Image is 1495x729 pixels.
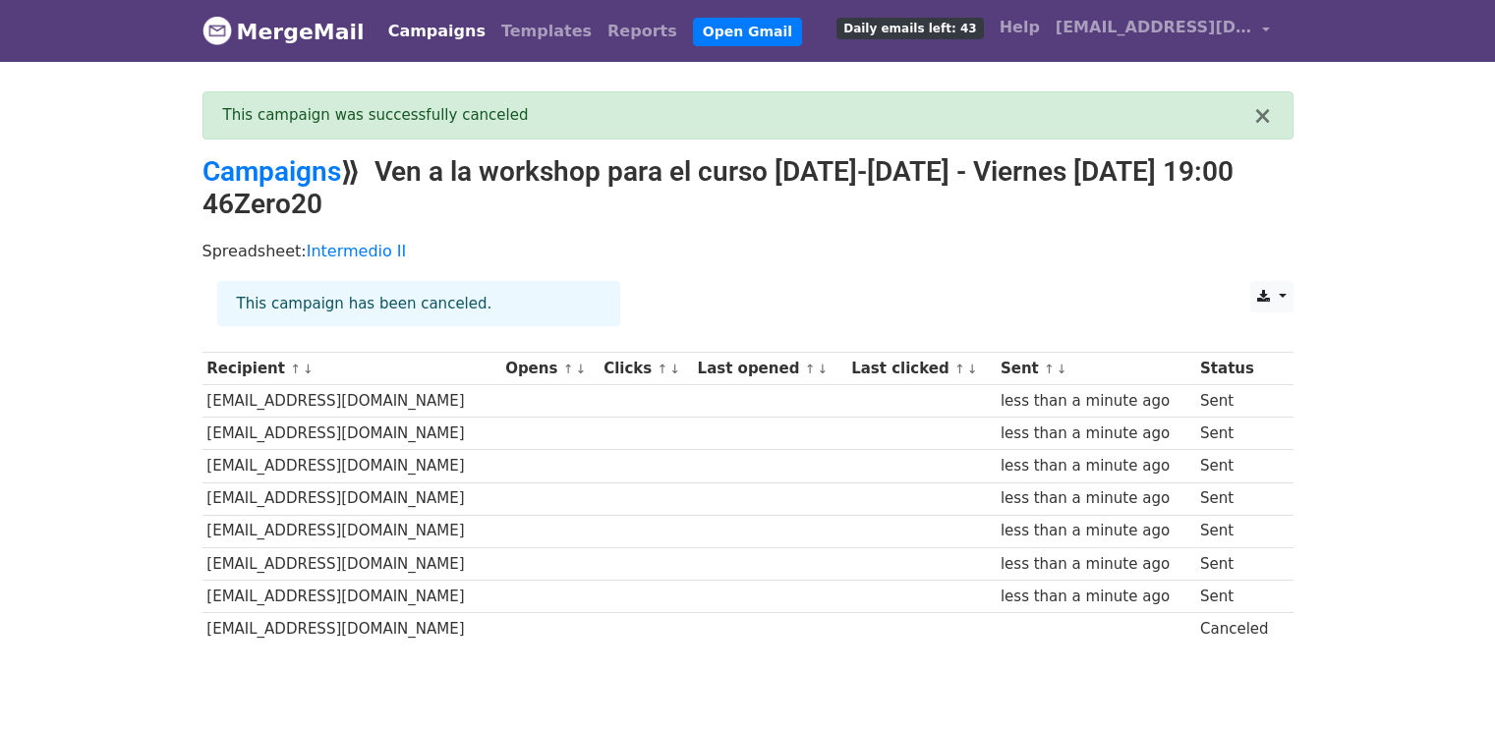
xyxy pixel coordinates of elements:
a: ↓ [575,362,586,376]
td: Sent [1195,515,1282,547]
a: ↓ [817,362,828,376]
div: less than a minute ago [1001,487,1191,510]
a: Campaigns [202,155,341,188]
a: ↓ [303,362,314,376]
th: Recipient [202,353,501,385]
h2: ⟫ Ven a la workshop para el curso [DATE]-[DATE] - Viernes [DATE] 19:00 46Zero20 [202,155,1294,221]
a: ↑ [954,362,965,376]
a: ↓ [967,362,978,376]
div: less than a minute ago [1001,586,1191,608]
a: Help [992,8,1048,47]
img: MergeMail logo [202,16,232,45]
td: Sent [1195,418,1282,450]
a: ↓ [1057,362,1067,376]
td: [EMAIL_ADDRESS][DOMAIN_NAME] [202,418,501,450]
td: Canceled [1195,612,1282,645]
td: [EMAIL_ADDRESS][DOMAIN_NAME] [202,547,501,580]
a: [EMAIL_ADDRESS][DOMAIN_NAME] [1048,8,1278,54]
td: [EMAIL_ADDRESS][DOMAIN_NAME] [202,482,501,515]
a: Campaigns [380,12,493,51]
td: Sent [1195,385,1282,418]
th: Last clicked [846,353,996,385]
a: ↓ [669,362,680,376]
div: less than a minute ago [1001,520,1191,542]
a: Daily emails left: 43 [829,8,991,47]
td: Sent [1195,547,1282,580]
th: Last opened [693,353,847,385]
div: less than a minute ago [1001,390,1191,413]
div: This campaign was successfully canceled [223,104,1253,127]
a: ↑ [805,362,816,376]
td: [EMAIL_ADDRESS][DOMAIN_NAME] [202,450,501,482]
p: Spreadsheet: [202,241,1294,261]
th: Opens [500,353,599,385]
a: ↑ [1044,362,1055,376]
a: ↑ [563,362,574,376]
th: Status [1195,353,1282,385]
td: Sent [1195,450,1282,482]
a: ↑ [658,362,668,376]
a: MergeMail [202,11,365,52]
th: Sent [996,353,1195,385]
td: [EMAIL_ADDRESS][DOMAIN_NAME] [202,515,501,547]
span: Daily emails left: 43 [836,18,983,39]
button: × [1252,104,1272,128]
a: Open Gmail [693,18,802,46]
td: [EMAIL_ADDRESS][DOMAIN_NAME] [202,580,501,612]
span: [EMAIL_ADDRESS][DOMAIN_NAME] [1056,16,1252,39]
div: less than a minute ago [1001,553,1191,576]
a: Reports [600,12,685,51]
td: Sent [1195,580,1282,612]
div: less than a minute ago [1001,455,1191,477]
a: ↑ [290,362,301,376]
td: Sent [1195,482,1282,515]
th: Clicks [599,353,692,385]
td: [EMAIL_ADDRESS][DOMAIN_NAME] [202,385,501,418]
td: [EMAIL_ADDRESS][DOMAIN_NAME] [202,612,501,645]
div: This campaign has been canceled. [217,281,620,327]
div: less than a minute ago [1001,422,1191,445]
a: Intermedio II [307,242,407,260]
a: Templates [493,12,600,51]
